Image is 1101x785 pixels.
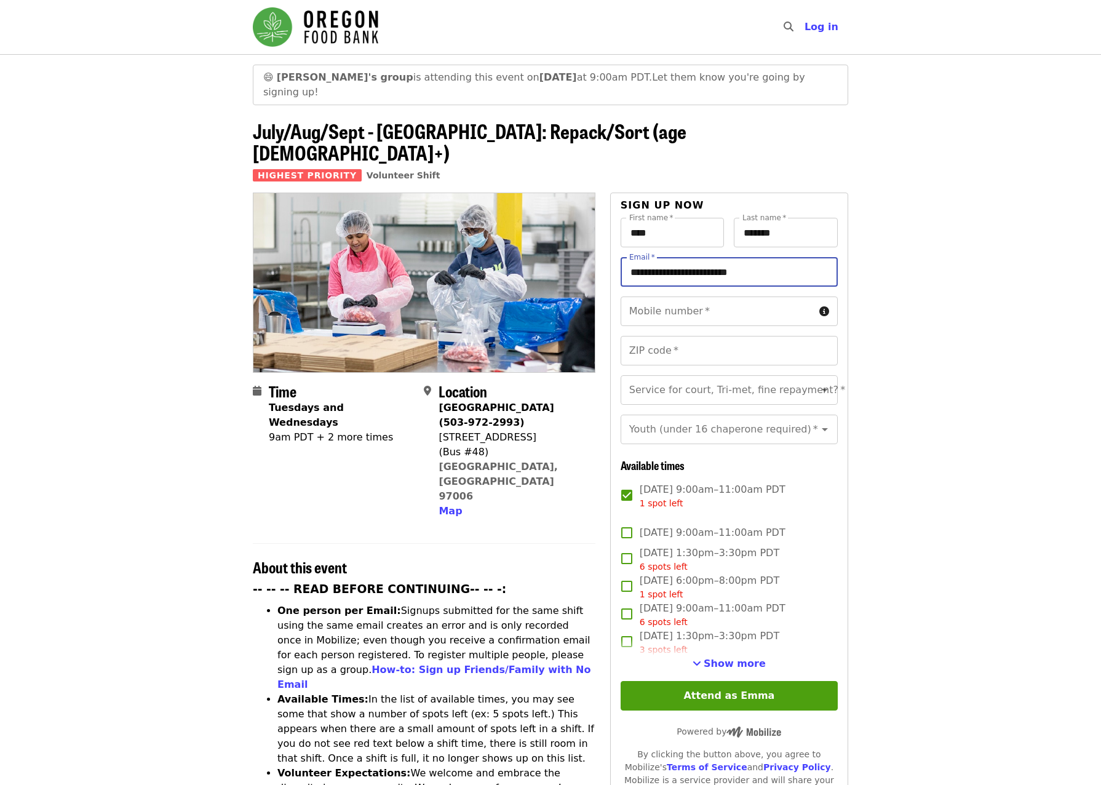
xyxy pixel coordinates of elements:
[640,482,785,510] span: [DATE] 9:00am–11:00am PDT
[277,692,595,766] li: In the list of available times, you may see some that show a number of spots left (ex: 5 spots le...
[277,693,368,705] strong: Available Times:
[621,218,725,247] input: First name
[277,767,411,779] strong: Volunteer Expectations:
[439,380,487,402] span: Location
[621,297,814,326] input: Mobile number
[439,504,462,519] button: Map
[640,525,785,540] span: [DATE] 9:00am–11:00am PDT
[277,604,595,692] li: Signups submitted for the same shift using the same email creates an error and is only recorded o...
[640,645,688,655] span: 3 spots left
[269,430,414,445] div: 9am PDT + 2 more times
[805,21,838,33] span: Log in
[677,727,781,736] span: Powered by
[816,381,833,399] button: Open
[253,556,347,578] span: About this event
[621,199,704,211] span: Sign up now
[640,589,683,599] span: 1 spot left
[439,505,462,517] span: Map
[253,7,378,47] img: Oregon Food Bank - Home
[253,385,261,397] i: calendar icon
[439,445,585,460] div: (Bus #48)
[629,214,674,221] label: First name
[621,257,838,287] input: Email
[640,617,688,627] span: 6 spots left
[277,664,591,690] a: How-to: Sign up Friends/Family with No Email
[801,12,811,42] input: Search
[640,601,785,629] span: [DATE] 9:00am–11:00am PDT
[734,218,838,247] input: Last name
[621,336,838,365] input: ZIP code
[784,21,793,33] i: search icon
[253,583,506,596] strong: -- -- -- READ BEFORE CONTINUING-- -- -:
[742,214,786,221] label: Last name
[726,727,781,738] img: Powered by Mobilize
[269,402,344,428] strong: Tuesdays and Wednesdays
[253,193,595,372] img: July/Aug/Sept - Beaverton: Repack/Sort (age 10+) organized by Oregon Food Bank
[640,573,779,601] span: [DATE] 6:00pm–8:00pm PDT
[277,71,652,83] span: is attending this event on at 9:00am PDT.
[640,562,688,572] span: 6 spots left
[693,656,766,671] button: See more timeslots
[439,430,585,445] div: [STREET_ADDRESS]
[640,546,779,573] span: [DATE] 1:30pm–3:30pm PDT
[263,71,274,83] span: grinning face emoji
[640,498,683,508] span: 1 spot left
[277,71,413,83] strong: [PERSON_NAME]'s group
[621,681,838,711] button: Attend as Emma
[667,762,747,772] a: Terms of Service
[629,253,655,261] label: Email
[621,457,685,473] span: Available times
[795,15,848,39] button: Log in
[253,116,686,167] span: July/Aug/Sept - [GEOGRAPHIC_DATA]: Repack/Sort (age [DEMOGRAPHIC_DATA]+)
[763,762,831,772] a: Privacy Policy
[704,658,766,669] span: Show more
[277,605,401,616] strong: One person per Email:
[819,306,829,317] i: circle-info icon
[367,170,440,180] a: Volunteer Shift
[539,71,577,83] strong: [DATE]
[269,380,296,402] span: Time
[439,461,558,502] a: [GEOGRAPHIC_DATA], [GEOGRAPHIC_DATA] 97006
[253,169,362,181] span: Highest Priority
[640,629,779,656] span: [DATE] 1:30pm–3:30pm PDT
[424,385,431,397] i: map-marker-alt icon
[439,402,554,428] strong: [GEOGRAPHIC_DATA] (503-972-2993)
[816,421,833,438] button: Open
